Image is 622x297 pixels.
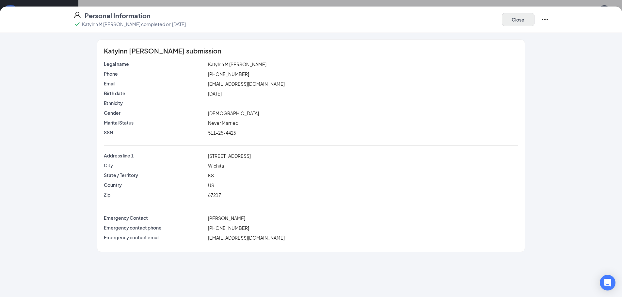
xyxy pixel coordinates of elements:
span: -- [208,100,213,106]
p: Katylnn M [PERSON_NAME] completed on [DATE] [82,21,186,27]
span: [PERSON_NAME] [208,215,245,221]
p: Emergency contact phone [104,224,205,231]
span: Never Married [208,120,238,126]
p: City [104,162,205,169]
p: Address line 1 [104,152,205,159]
p: Emergency contact email [104,234,205,241]
span: Katylnn [PERSON_NAME] submission [104,48,221,54]
p: Email [104,80,205,87]
p: Country [104,182,205,188]
p: Birth date [104,90,205,97]
span: [PHONE_NUMBER] [208,225,249,231]
p: Legal name [104,61,205,67]
svg: User [73,11,81,19]
h4: Personal Information [85,11,151,20]
span: Wichita [208,163,224,169]
p: Marital Status [104,119,205,126]
span: 511-25-4425 [208,130,236,136]
span: KS [208,172,214,178]
p: State / Territory [104,172,205,178]
span: [EMAIL_ADDRESS][DOMAIN_NAME] [208,235,285,241]
span: [EMAIL_ADDRESS][DOMAIN_NAME] [208,81,285,87]
span: [DEMOGRAPHIC_DATA] [208,110,259,116]
span: [STREET_ADDRESS] [208,153,251,159]
p: Phone [104,70,205,77]
p: Emergency Contact [104,215,205,221]
p: Zip [104,191,205,198]
button: Close [502,13,534,26]
p: Gender [104,110,205,116]
p: Ethnicity [104,100,205,106]
span: 67217 [208,192,221,198]
p: SSN [104,129,205,136]
svg: Ellipses [541,16,549,23]
span: [PHONE_NUMBER] [208,71,249,77]
div: Open Intercom Messenger [600,275,615,290]
span: Katylnn M [PERSON_NAME] [208,61,266,67]
span: US [208,182,214,188]
svg: Checkmark [73,20,81,28]
span: [DATE] [208,91,222,97]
